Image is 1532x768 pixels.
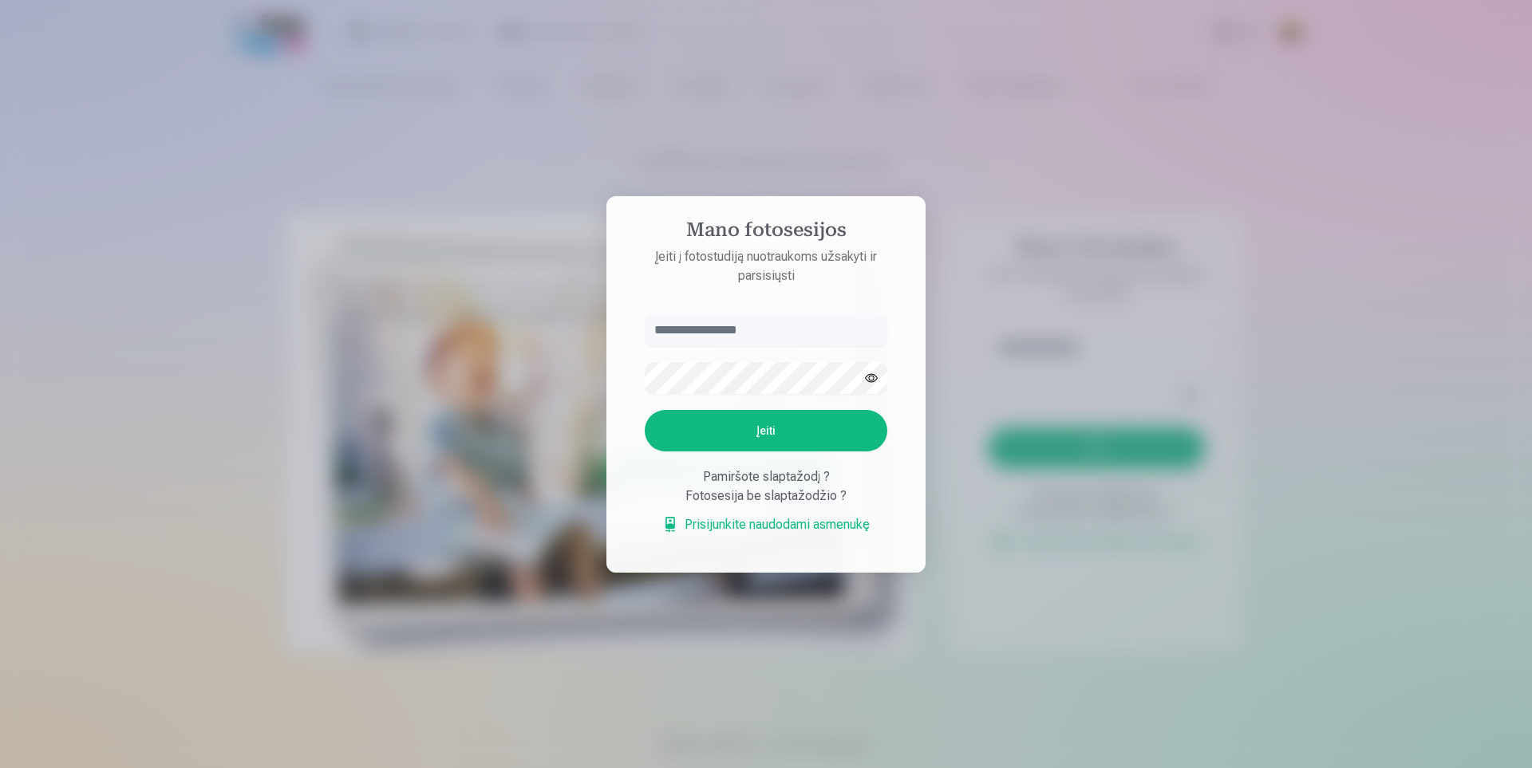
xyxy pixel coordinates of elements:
div: Fotosesija be slaptažodžio ? [645,486,887,506]
div: Pamiršote slaptažodį ? [645,467,887,486]
h4: Mano fotosesijos [629,219,903,247]
p: Įeiti į fotostudiją nuotraukoms užsakyti ir parsisiųsti [629,247,903,286]
a: Prisijunkite naudodami asmenukę [662,515,870,534]
button: Įeiti [645,410,887,451]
